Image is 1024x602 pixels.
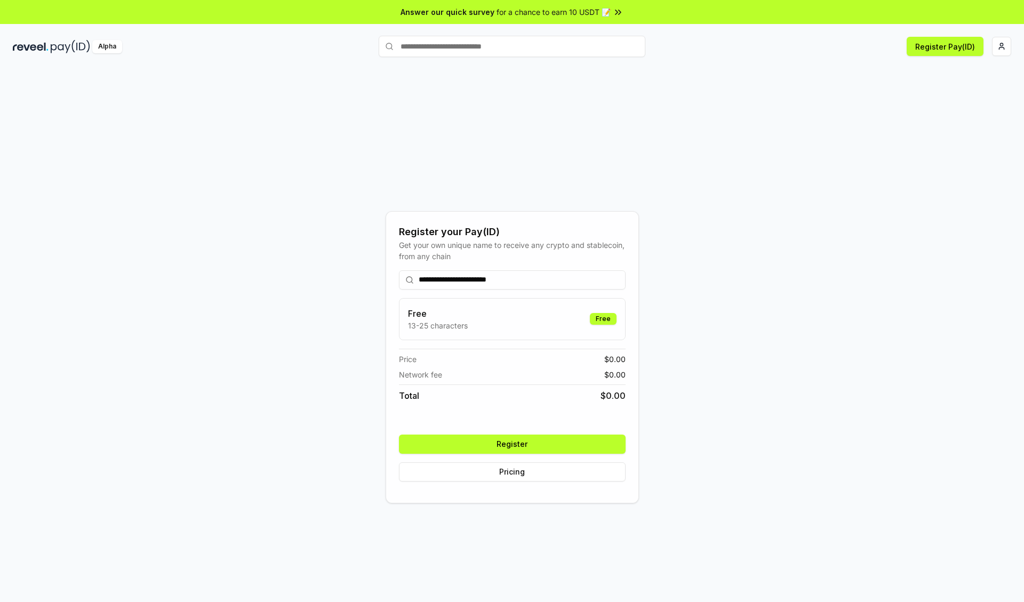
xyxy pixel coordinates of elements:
[408,307,468,320] h3: Free
[604,354,626,365] span: $ 0.00
[401,6,494,18] span: Answer our quick survey
[497,6,611,18] span: for a chance to earn 10 USDT 📝
[907,37,983,56] button: Register Pay(ID)
[399,389,419,402] span: Total
[399,239,626,262] div: Get your own unique name to receive any crypto and stablecoin, from any chain
[13,40,49,53] img: reveel_dark
[399,224,626,239] div: Register your Pay(ID)
[399,462,626,481] button: Pricing
[590,313,617,325] div: Free
[399,354,417,365] span: Price
[399,435,626,454] button: Register
[92,40,122,53] div: Alpha
[51,40,90,53] img: pay_id
[601,389,626,402] span: $ 0.00
[408,320,468,331] p: 13-25 characters
[399,369,442,380] span: Network fee
[604,369,626,380] span: $ 0.00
